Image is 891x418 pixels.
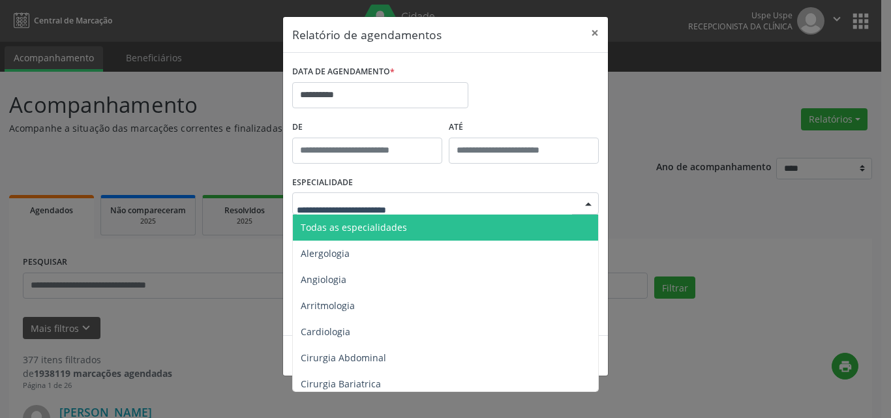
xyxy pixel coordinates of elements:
span: Todas as especialidades [301,221,407,233]
span: Alergologia [301,247,350,260]
h5: Relatório de agendamentos [292,26,442,43]
span: Cirurgia Abdominal [301,351,386,364]
span: Arritmologia [301,299,355,312]
label: ESPECIALIDADE [292,173,353,193]
button: Close [582,17,608,49]
span: Cirurgia Bariatrica [301,378,381,390]
span: Cardiologia [301,325,350,338]
label: ATÉ [449,117,599,138]
label: De [292,117,442,138]
label: DATA DE AGENDAMENTO [292,62,395,82]
span: Angiologia [301,273,346,286]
